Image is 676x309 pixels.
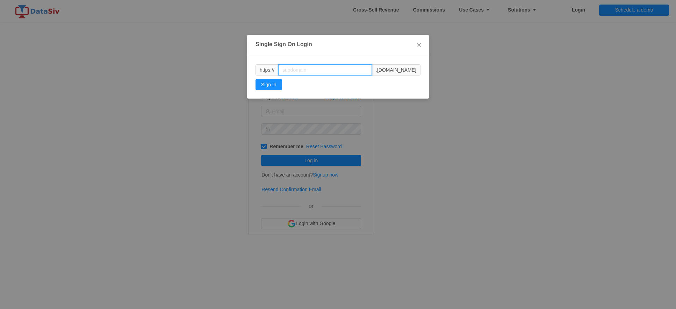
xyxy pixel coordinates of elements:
strong: Single Sign On Login [256,41,312,47]
input: subdomain [278,64,372,76]
i: icon: close [416,42,422,48]
button: Sign In [256,79,282,90]
span: https:// [256,64,278,76]
button: Close [409,35,429,55]
span: .[DOMAIN_NAME] [372,64,420,76]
